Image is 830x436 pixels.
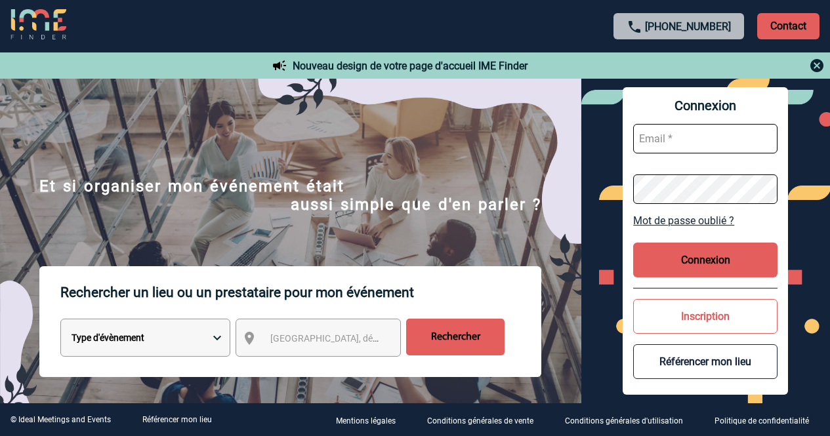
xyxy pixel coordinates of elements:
[633,344,778,379] button: Référencer mon lieu
[715,416,809,426] p: Politique de confidentialité
[142,415,212,424] a: Référencer mon lieu
[633,214,778,227] a: Mot de passe oublié ?
[325,414,417,426] a: Mentions légales
[427,416,533,426] p: Conditions générales de vente
[406,319,505,355] input: Rechercher
[336,416,396,426] p: Mentions légales
[270,333,453,344] span: [GEOGRAPHIC_DATA], département, région...
[633,243,778,277] button: Connexion
[627,19,642,35] img: call-24-px.png
[565,416,683,426] p: Conditions générales d'utilisation
[757,13,820,39] p: Contact
[554,414,704,426] a: Conditions générales d'utilisation
[633,98,778,113] span: Connexion
[704,414,830,426] a: Politique de confidentialité
[60,266,541,319] p: Rechercher un lieu ou un prestataire pour mon événement
[417,414,554,426] a: Conditions générales de vente
[633,124,778,153] input: Email *
[10,415,111,424] div: © Ideal Meetings and Events
[645,20,731,33] a: [PHONE_NUMBER]
[633,299,778,334] button: Inscription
